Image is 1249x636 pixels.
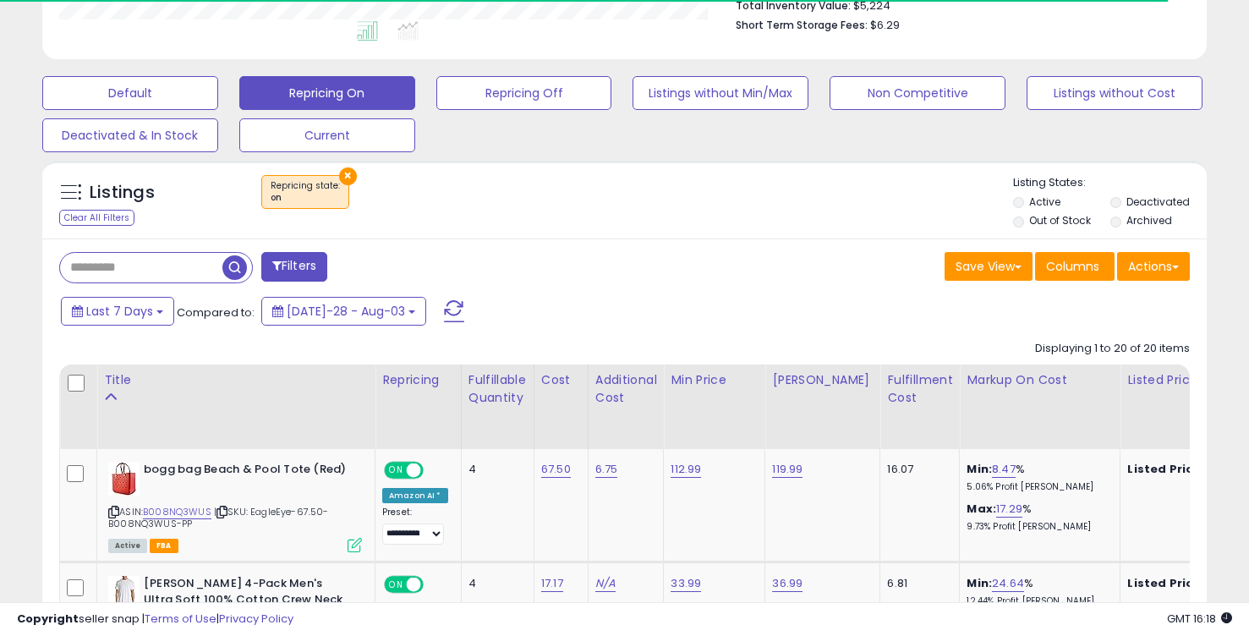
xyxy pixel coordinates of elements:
button: Columns [1035,252,1115,281]
span: $6.29 [870,17,900,33]
a: 67.50 [541,461,571,478]
img: 419eYpgVeKL._SL40_.jpg [108,462,140,496]
a: N/A [595,575,616,592]
span: [DATE]-28 - Aug-03 [287,303,405,320]
span: FBA [150,539,178,553]
a: Privacy Policy [219,611,293,627]
div: Preset: [382,507,448,545]
button: Default [42,76,218,110]
button: Listings without Min/Max [633,76,808,110]
div: % [967,502,1107,533]
label: Active [1029,195,1060,209]
button: Repricing Off [436,76,612,110]
div: Title [104,371,368,389]
a: 24.64 [992,575,1024,592]
button: [DATE]-28 - Aug-03 [261,297,426,326]
label: Deactivated [1126,195,1190,209]
b: bogg bag Beach & Pool Tote (Red) [144,462,349,482]
strong: Copyright [17,611,79,627]
b: Max: [967,501,996,517]
div: Displaying 1 to 20 of 20 items [1035,341,1190,357]
button: × [339,167,357,185]
a: Terms of Use [145,611,216,627]
th: The percentage added to the cost of goods (COGS) that forms the calculator for Min & Max prices. [960,365,1120,449]
span: 2025-08-12 16:18 GMT [1167,611,1232,627]
span: OFF [421,578,448,592]
b: Short Term Storage Fees: [736,18,868,32]
button: Repricing On [239,76,415,110]
button: Current [239,118,415,152]
div: 4 [468,462,521,477]
button: Deactivated & In Stock [42,118,218,152]
span: All listings currently available for purchase on Amazon [108,539,147,553]
div: seller snap | | [17,611,293,628]
b: Listed Price: [1127,575,1204,591]
button: Listings without Cost [1027,76,1202,110]
span: Columns [1046,258,1099,275]
a: 119.99 [772,461,803,478]
div: Fulfillable Quantity [468,371,527,407]
img: 31u4LyYpaBL._SL40_.jpg [108,576,140,610]
b: Min: [967,461,992,477]
button: Filters [261,252,327,282]
div: % [967,462,1107,493]
span: ON [386,463,407,478]
a: 112.99 [671,461,701,478]
div: on [271,192,340,204]
div: Min Price [671,371,758,389]
div: ASIN: [108,462,362,551]
button: Last 7 Days [61,297,174,326]
div: Additional Cost [595,371,657,407]
button: Save View [945,252,1033,281]
b: Listed Price: [1127,461,1204,477]
div: Cost [541,371,581,389]
label: Archived [1126,213,1172,228]
a: 6.75 [595,461,618,478]
a: 17.17 [541,575,563,592]
span: Repricing state : [271,179,340,205]
div: 16.07 [887,462,946,477]
span: | SKU: EagleEye-67.50-B008NQ3WUS-PP [108,505,329,530]
a: 17.29 [996,501,1022,518]
button: Non Competitive [830,76,1005,110]
h5: Listings [90,181,155,205]
a: 33.99 [671,575,701,592]
p: 5.06% Profit [PERSON_NAME] [967,481,1107,493]
a: 8.47 [992,461,1016,478]
span: Last 7 Days [86,303,153,320]
span: OFF [421,463,448,478]
button: Actions [1117,252,1190,281]
p: 9.73% Profit [PERSON_NAME] [967,521,1107,533]
div: 4 [468,576,521,591]
label: Out of Stock [1029,213,1091,228]
div: 6.81 [887,576,946,591]
div: Fulfillment Cost [887,371,952,407]
span: ON [386,578,407,592]
span: Compared to: [177,304,255,321]
div: Repricing [382,371,454,389]
a: 36.99 [772,575,803,592]
p: Listing States: [1013,175,1207,191]
a: B008NQ3WUS [143,505,211,519]
div: % [967,576,1107,607]
b: [PERSON_NAME] 4-Pack Men's Ultra Soft 100% Cotton Crew Neck T-Shirt White (X-Large) [144,576,349,628]
div: Clear All Filters [59,210,134,226]
div: Markup on Cost [967,371,1113,389]
b: Min: [967,575,992,591]
div: Amazon AI * [382,488,448,503]
div: [PERSON_NAME] [772,371,873,389]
